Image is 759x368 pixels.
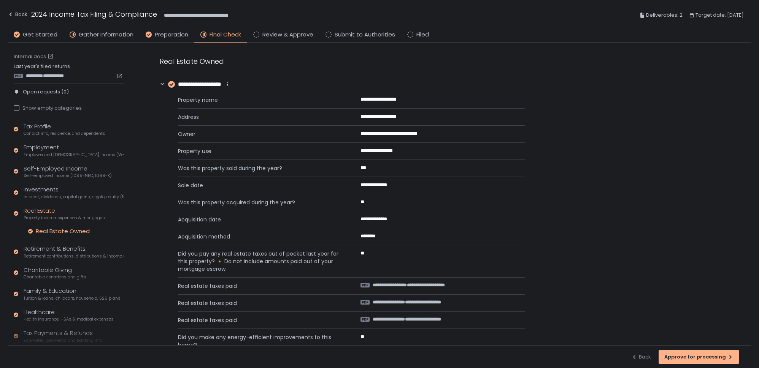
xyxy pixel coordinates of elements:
[178,250,342,273] span: Did you pay any real estate taxes out of pocket last year for this property? 🔸 Do not include amo...
[24,253,124,259] span: Retirement contributions, distributions & income (1099-R, 5498)
[23,88,69,95] span: Open requests (0)
[178,164,342,172] span: Was this property sold during the year?
[24,122,105,137] div: Tax Profile
[24,266,86,280] div: Charitable Giving
[178,113,342,121] span: Address
[178,216,342,223] span: Acquisition date
[31,9,157,19] h1: 2024 Income Tax Filing & Compliance
[24,173,112,178] span: Self-employed income (1099-NEC, 1099-K)
[646,11,683,20] span: Deliverables: 2
[416,30,429,39] span: Filed
[178,233,342,240] span: Acquisition method
[36,227,90,235] div: Real Estate Owned
[23,30,57,39] span: Get Started
[155,30,188,39] span: Preparation
[8,10,27,19] div: Back
[24,207,105,221] div: Real Estate
[178,333,342,349] span: Did you make any energy-efficient improvements to this home?
[24,308,114,322] div: Healthcare
[24,287,121,301] div: Family & Education
[14,63,124,79] div: Last year's filed returns
[695,11,744,20] span: Target date: [DATE]
[178,199,342,206] span: Was this property acquired during the year?
[8,9,27,22] button: Back
[24,152,124,158] span: Employee and [DEMOGRAPHIC_DATA] income (W-2s)
[664,354,734,360] div: Approve for processing
[631,354,651,360] div: Back
[24,131,105,136] span: Contact info, residence, and dependents
[24,338,102,343] span: Estimated payments and banking info
[79,30,133,39] span: Gather Information
[178,299,342,307] span: Real estate taxes paid
[14,53,55,60] a: Internal docs
[631,350,651,364] button: Back
[24,185,124,200] div: Investments
[24,143,124,158] div: Employment
[178,130,342,138] span: Owner
[262,30,313,39] span: Review & Approve
[24,164,112,179] div: Self-Employed Income
[178,316,342,324] span: Real estate taxes paid
[24,274,86,280] span: Charitable donations and gifts
[160,56,525,66] div: Real Estate Owned
[210,30,241,39] span: Final Check
[178,96,342,104] span: Property name
[24,194,124,200] span: Interest, dividends, capital gains, crypto, equity (1099s, K-1s)
[24,295,121,301] span: Tuition & loans, childcare, household, 529 plans
[24,245,124,259] div: Retirement & Benefits
[24,215,105,221] span: Property income, expenses & mortgages
[24,329,102,343] div: Tax Payments & Refunds
[178,147,342,155] span: Property use
[178,282,342,290] span: Real estate taxes paid
[24,316,114,322] span: Health insurance, HSAs & medical expenses
[659,350,739,364] button: Approve for processing
[335,30,395,39] span: Submit to Authorities
[178,182,342,189] span: Sale date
